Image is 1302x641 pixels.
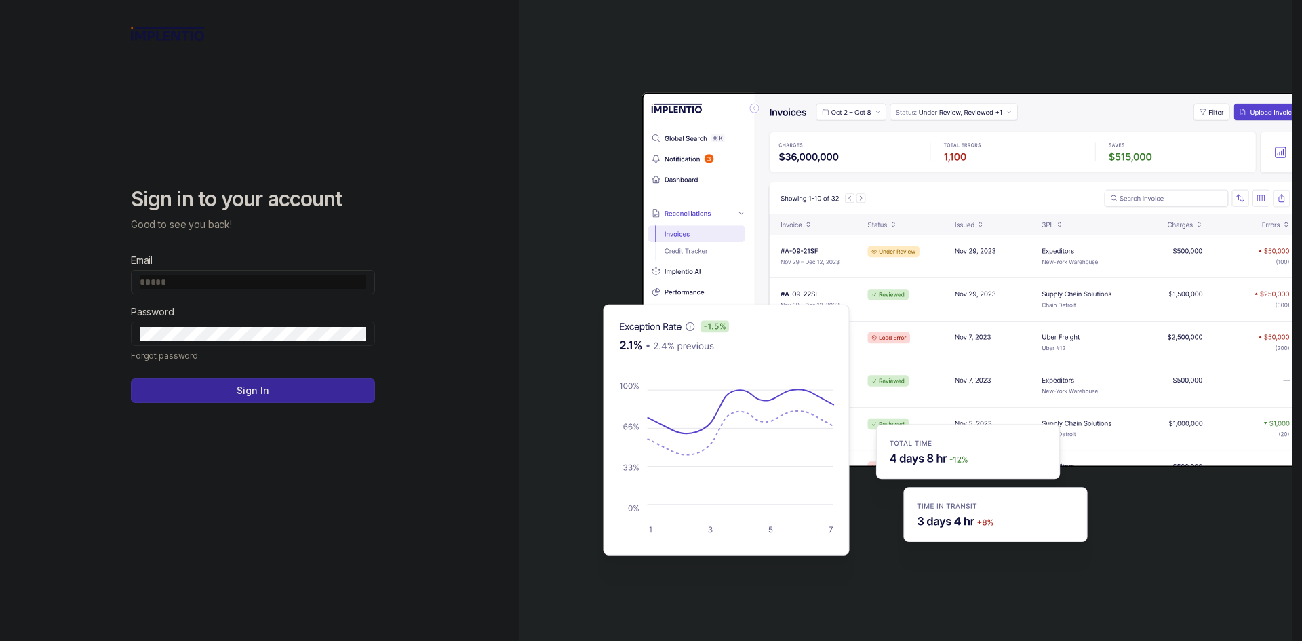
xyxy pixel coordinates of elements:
img: logo [131,27,205,41]
p: Forgot password [131,349,198,362]
p: Good to see you back! [131,218,375,231]
label: Password [131,305,174,319]
label: Email [131,254,153,267]
button: Sign In [131,378,375,403]
a: Link Forgot password [131,349,198,362]
p: Sign In [237,384,269,397]
h2: Sign in to your account [131,186,375,213]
